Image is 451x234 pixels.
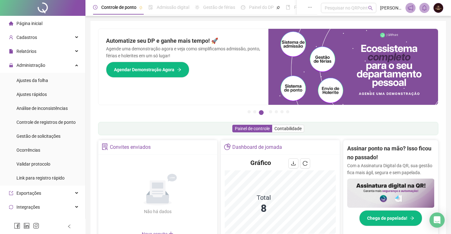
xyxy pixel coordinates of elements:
[429,212,445,228] div: Open Intercom Messenger
[232,142,282,153] div: Dashboard de jornada
[23,223,30,229] span: linkedin
[259,110,264,115] button: 3
[308,5,312,9] span: ellipsis
[157,5,189,10] span: Admissão digital
[195,5,199,9] span: sun
[368,6,373,10] span: search
[235,126,270,131] span: Painel de controle
[101,5,136,10] span: Controle de ponto
[276,6,280,9] span: pushpin
[16,148,40,153] span: Ocorrências
[247,110,251,113] button: 1
[16,120,76,125] span: Controle de registros de ponto
[16,106,68,111] span: Análise de inconsistências
[16,191,41,196] span: Exportações
[9,21,13,26] span: home
[203,5,235,10] span: Gestão de férias
[16,175,65,180] span: Link para registro rápido
[16,78,48,83] span: Ajustes da folha
[408,5,413,11] span: notification
[93,5,97,9] span: clock-circle
[177,67,181,72] span: arrow-right
[291,161,296,166] span: download
[268,29,438,105] img: banner%2Fd57e337e-a0d3-4837-9615-f134fc33a8e6.png
[347,179,435,208] img: banner%2F02c71560-61a6-44d4-94b9-c8ab97240462.png
[9,35,13,40] span: user-add
[9,49,13,54] span: file
[148,5,153,9] span: file-done
[106,36,261,45] h2: Automatize seu DP e ganhe mais tempo! 🚀
[16,161,50,167] span: Validar protocolo
[33,223,39,229] span: instagram
[9,63,13,67] span: lock
[410,216,414,220] span: arrow-right
[286,5,290,9] span: book
[249,5,274,10] span: Painel do DP
[286,110,289,113] button: 7
[14,223,20,229] span: facebook
[9,191,13,195] span: export
[303,161,308,166] span: reload
[250,158,271,167] h4: Gráfico
[16,63,45,68] span: Administração
[106,62,189,78] button: Agendar Demonstração Agora
[294,5,335,10] span: Folha de pagamento
[422,5,427,11] span: bell
[9,205,13,209] span: sync
[280,110,284,113] button: 6
[106,45,261,59] p: Agende uma demonstração agora e veja como simplificamos admissão, ponto, férias e holerites em um...
[253,110,256,113] button: 2
[110,142,151,153] div: Convites enviados
[275,110,278,113] button: 5
[16,35,37,40] span: Cadastros
[128,208,187,215] div: Não há dados
[359,210,422,226] button: Chega de papelada!
[274,126,302,131] span: Contabilidade
[224,143,231,150] span: pie-chart
[16,218,42,224] span: Acesso à API
[16,21,42,26] span: Página inicial
[67,224,72,229] span: left
[102,143,108,150] span: solution
[367,215,407,222] span: Chega de papelada!
[16,134,60,139] span: Gestão de solicitações
[16,92,47,97] span: Ajustes rápidos
[380,4,402,11] span: [PERSON_NAME]
[16,205,40,210] span: Integrações
[434,3,443,13] img: 2782
[347,162,435,176] p: Com a Assinatura Digital da QR, sua gestão fica mais ágil, segura e sem papelada.
[241,5,245,9] span: dashboard
[269,110,272,113] button: 4
[347,144,435,162] h2: Assinar ponto na mão? Isso ficou no passado!
[16,49,36,54] span: Relatórios
[139,6,143,9] span: pushpin
[114,66,174,73] span: Agendar Demonstração Agora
